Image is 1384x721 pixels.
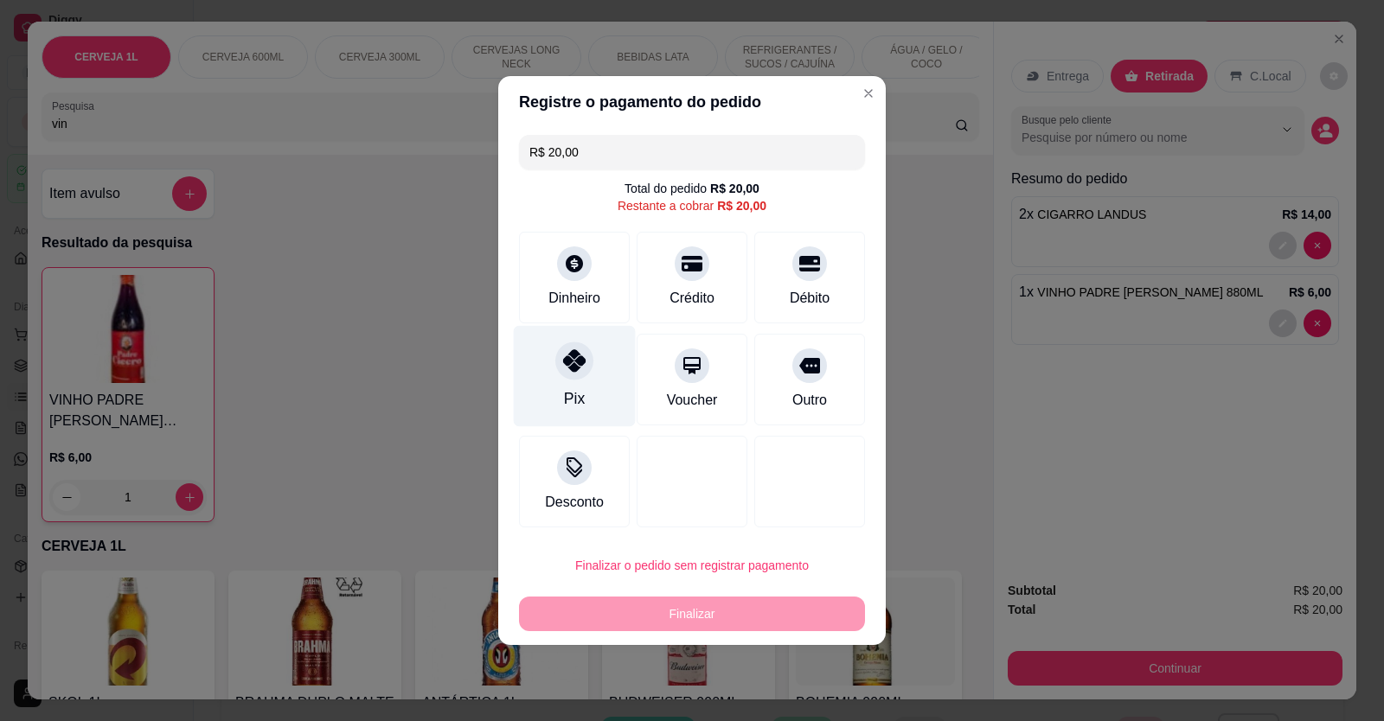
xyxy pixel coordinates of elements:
div: Outro [792,390,827,411]
div: R$ 20,00 [717,197,766,214]
button: Close [855,80,882,107]
div: Restante a cobrar [618,197,766,214]
header: Registre o pagamento do pedido [498,76,886,128]
button: Finalizar o pedido sem registrar pagamento [519,548,865,583]
input: Ex.: hambúrguer de cordeiro [529,135,855,169]
div: Desconto [545,492,604,513]
div: R$ 20,00 [710,180,759,197]
div: Pix [564,387,585,410]
div: Dinheiro [548,288,600,309]
div: Débito [790,288,830,309]
div: Total do pedido [625,180,759,197]
div: Crédito [670,288,714,309]
div: Voucher [667,390,718,411]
